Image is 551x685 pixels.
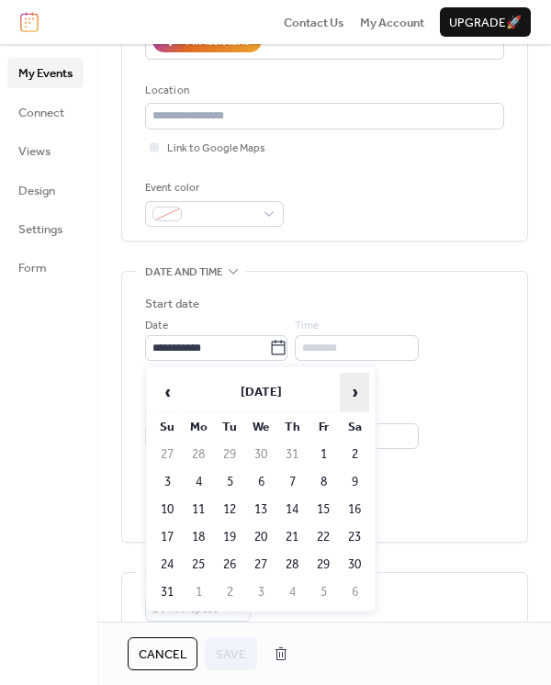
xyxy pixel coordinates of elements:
th: Su [152,414,182,440]
td: 18 [184,524,213,550]
span: My Events [18,64,73,83]
div: End date [145,383,192,401]
td: 25 [184,552,213,578]
td: 12 [215,497,244,522]
a: Contact Us [284,13,344,31]
td: 14 [277,497,307,522]
td: 8 [309,469,338,495]
a: Settings [7,214,84,243]
div: Start date [145,295,199,313]
td: 7 [277,469,307,495]
td: 13 [246,497,275,522]
a: Form [7,253,84,282]
span: Date [145,406,168,424]
td: 22 [309,524,338,550]
a: Views [7,136,84,165]
td: 3 [152,469,182,495]
td: 27 [246,552,275,578]
td: 20 [246,524,275,550]
span: Design [18,182,55,200]
span: Link to Google Maps [167,140,265,158]
span: My Account [360,14,424,32]
td: 15 [309,497,338,522]
td: 1 [184,579,213,605]
td: 16 [340,497,369,522]
div: Event color [145,179,280,197]
td: 27 [152,442,182,467]
span: Cancel [139,646,186,664]
span: Form [18,259,47,277]
a: My Account [360,13,424,31]
td: 21 [277,524,307,550]
span: Contact Us [284,14,344,32]
td: 5 [215,469,244,495]
td: 31 [277,442,307,467]
td: 1 [309,442,338,467]
span: Recurring event [145,564,240,582]
span: Date and time [145,264,223,282]
td: 6 [246,469,275,495]
th: Th [277,414,307,440]
button: Upgrade🚀 [440,7,531,37]
td: 10 [152,497,182,522]
th: Sa [340,414,369,440]
div: Location [145,82,500,100]
span: › [341,374,368,410]
th: Tu [215,414,244,440]
span: Upgrade 🚀 [449,14,522,32]
span: ‹ [153,374,181,410]
td: 24 [152,552,182,578]
td: 17 [152,524,182,550]
td: 26 [215,552,244,578]
a: Connect [7,97,84,127]
td: 3 [246,579,275,605]
td: 2 [215,579,244,605]
button: Cancel [128,637,197,670]
td: 4 [277,579,307,605]
td: 29 [309,552,338,578]
td: 29 [215,442,244,467]
span: Views [18,142,51,161]
th: Mo [184,414,213,440]
th: [DATE] [184,373,338,412]
a: My Events [7,58,84,87]
td: 28 [277,552,307,578]
div: AI Assistant [186,32,249,51]
td: 2 [340,442,369,467]
td: 28 [184,442,213,467]
td: 11 [184,497,213,522]
td: 6 [340,579,369,605]
td: 9 [340,469,369,495]
img: logo [20,12,39,32]
td: 19 [215,524,244,550]
td: 30 [246,442,275,467]
td: 5 [309,579,338,605]
th: We [246,414,275,440]
td: 4 [184,469,213,495]
span: Connect [18,104,64,122]
th: Fr [309,414,338,440]
span: Date [145,317,168,335]
td: 31 [152,579,182,605]
span: Time [295,317,319,335]
button: AI Assistant [152,28,262,52]
span: Settings [18,220,62,239]
td: 30 [340,552,369,578]
a: Design [7,175,84,205]
td: 23 [340,524,369,550]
